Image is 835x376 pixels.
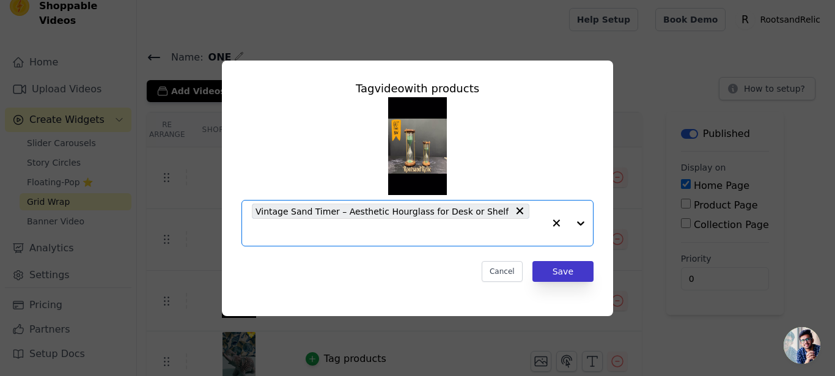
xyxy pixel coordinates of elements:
[532,261,594,282] button: Save
[784,327,820,364] div: Open chat
[256,204,509,218] span: Vintage Sand Timer – Aesthetic Hourglass for Desk or Shelf
[388,97,447,195] img: reel-preview-fncwdk-ef.myshopify.com-3690112276302312896_74853886555.jpeg
[482,261,523,282] button: Cancel
[241,80,594,97] div: Tag video with products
